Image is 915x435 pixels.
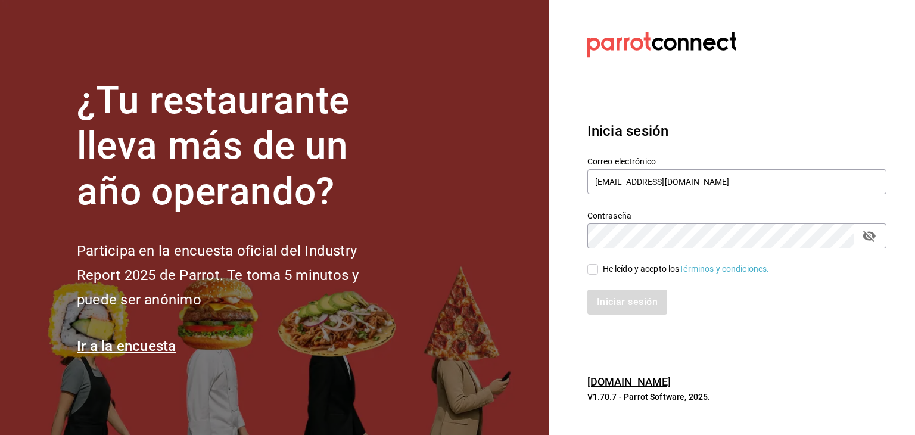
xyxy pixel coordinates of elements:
h2: Participa en la encuesta oficial del Industry Report 2025 de Parrot. Te toma 5 minutos y puede se... [77,239,399,312]
div: He leído y acepto los [603,263,770,275]
a: [DOMAIN_NAME] [587,375,671,388]
a: Términos y condiciones. [679,264,769,274]
label: Contraseña [587,211,886,219]
input: Ingresa tu correo electrónico [587,169,886,194]
label: Correo electrónico [587,157,886,165]
h1: ¿Tu restaurante lleva más de un año operando? [77,78,399,215]
h3: Inicia sesión [587,120,886,142]
p: V1.70.7 - Parrot Software, 2025. [587,391,886,403]
button: passwordField [859,226,879,246]
a: Ir a la encuesta [77,338,176,355]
